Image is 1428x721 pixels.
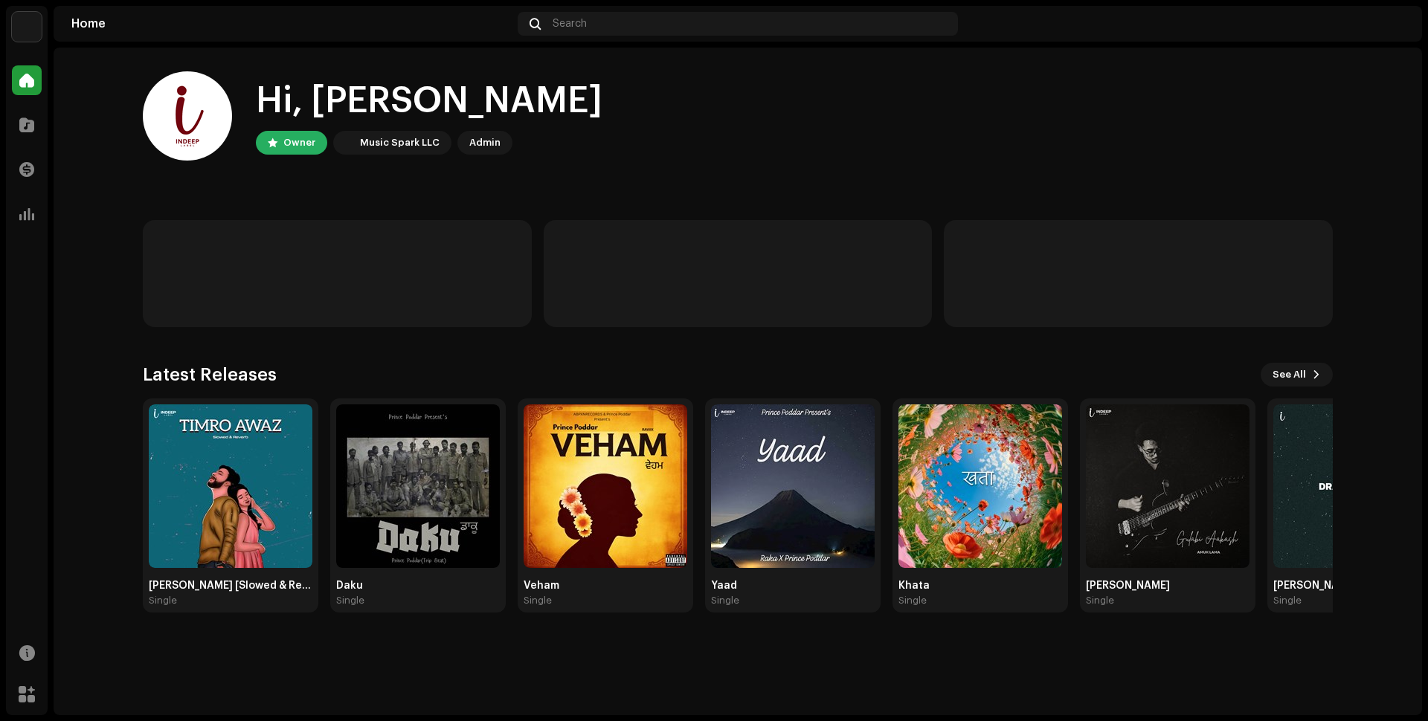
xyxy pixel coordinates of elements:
[336,595,364,607] div: Single
[1086,595,1114,607] div: Single
[711,580,875,592] div: Yaad
[256,77,602,125] div: Hi, [PERSON_NAME]
[71,18,512,30] div: Home
[149,595,177,607] div: Single
[898,404,1062,568] img: c4db787d-21b7-44d7-8124-818abfe580e6
[1380,12,1404,36] img: 84956892-551e-453d-88dd-d31b4bff97c6
[898,595,927,607] div: Single
[336,580,500,592] div: Daku
[469,134,501,152] div: Admin
[524,580,687,592] div: Veham
[711,404,875,568] img: 6e26503d-6aff-4def-a11e-5a07176929ea
[143,71,232,161] img: 84956892-551e-453d-88dd-d31b4bff97c6
[143,363,277,387] h3: Latest Releases
[898,580,1062,592] div: Khata
[149,404,312,568] img: d5ade39a-461b-4d4d-9b0c-b3ecfa6927c8
[12,12,42,42] img: bc4c4277-71b2-49c5-abdf-ca4e9d31f9c1
[1086,404,1249,568] img: c869dfea-3c7a-4d5a-9e30-f31b4413003f
[1273,595,1302,607] div: Single
[524,595,552,607] div: Single
[149,580,312,592] div: [PERSON_NAME] [Slowed & Reverb]
[711,595,739,607] div: Single
[1273,360,1306,389] span: See All
[553,18,587,30] span: Search
[283,134,315,152] div: Owner
[1261,363,1333,387] button: See All
[1086,580,1249,592] div: [PERSON_NAME]
[524,404,687,568] img: 3202871c-06a3-4e84-829d-a3abcfe4ac82
[360,134,440,152] div: Music Spark LLC
[336,404,500,568] img: 60284dbe-26d5-47d1-8a62-510c6ce4cfbb
[336,134,354,152] img: bc4c4277-71b2-49c5-abdf-ca4e9d31f9c1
